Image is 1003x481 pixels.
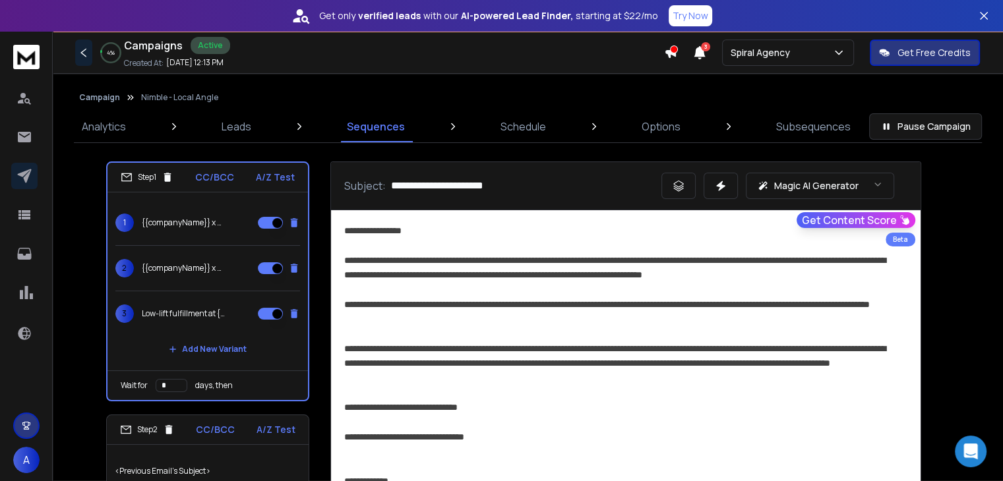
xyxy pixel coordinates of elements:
[768,111,859,142] a: Subsequences
[13,447,40,473] button: A
[339,111,413,142] a: Sequences
[257,423,295,436] p: A/Z Test
[461,9,573,22] strong: AI-powered Lead Finder,
[142,308,226,319] p: Low-lift fulfillment at {{companyName}}
[746,173,894,199] button: Magic AI Generator
[774,179,859,192] p: Magic AI Generator
[886,233,915,246] div: Beta
[955,436,987,467] div: Open Intercom Messenger
[82,119,126,134] p: Analytics
[79,92,120,103] button: Campaign
[196,423,235,436] p: CC/BCC
[501,119,546,134] p: Schedule
[869,113,982,140] button: Pause Campaign
[776,119,851,134] p: Subsequences
[13,45,40,69] img: logo
[195,171,234,184] p: CC/BCC
[256,171,295,184] p: A/Z Test
[319,9,658,22] p: Get only with our starting at $22/mo
[358,9,421,22] strong: verified leads
[347,119,405,134] p: Sequences
[673,9,708,22] p: Try Now
[120,424,175,436] div: Step 2
[642,119,681,134] p: Options
[142,263,226,273] p: {{companyName}} x Nimbl
[166,57,224,68] p: [DATE] 12:13 PM
[870,40,980,66] button: Get Free Credits
[115,213,134,232] span: 1
[121,380,148,391] p: Wait for
[115,304,134,323] span: 3
[731,46,795,59] p: Spiral Agency
[195,380,233,391] p: days, then
[121,171,173,183] div: Step 1
[897,46,971,59] p: Get Free Credits
[106,161,309,401] li: Step1CC/BCCA/Z Test1{{companyName}} x Nimbl2{{companyName}} x Nimbl3Low-lift fulfillment at {{com...
[669,5,712,26] button: Try Now
[222,119,251,134] p: Leads
[634,111,688,142] a: Options
[797,212,915,228] button: Get Content Score
[142,217,226,228] p: {{companyName}} x Nimbl
[115,259,134,277] span: 2
[493,111,554,142] a: Schedule
[344,178,386,194] p: Subject:
[124,38,183,53] h1: Campaigns
[191,37,230,54] div: Active
[74,111,134,142] a: Analytics
[124,58,164,69] p: Created At:
[141,92,218,103] p: Nimble - Local Angle
[214,111,259,142] a: Leads
[107,49,115,57] p: 4 %
[701,42,710,51] span: 3
[158,336,257,362] button: Add New Variant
